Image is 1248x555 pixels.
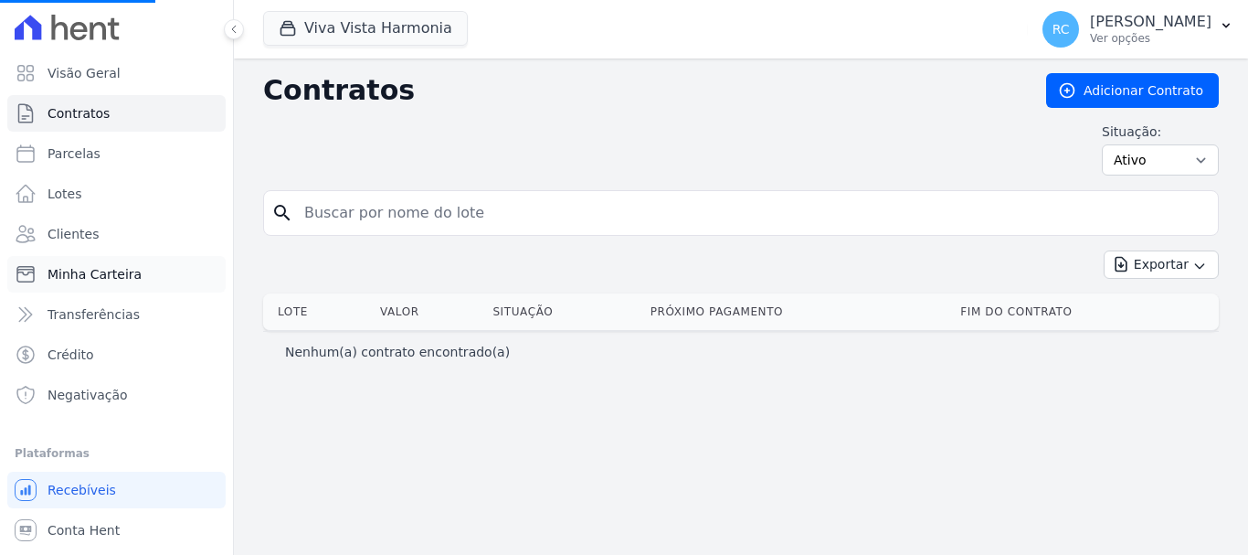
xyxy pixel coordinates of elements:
[7,377,226,413] a: Negativação
[15,443,218,464] div: Plataformas
[48,265,142,283] span: Minha Carteira
[48,305,140,324] span: Transferências
[7,135,226,172] a: Parcelas
[7,256,226,293] a: Minha Carteira
[1090,13,1211,31] p: [PERSON_NAME]
[263,11,468,46] button: Viva Vista Harmonia
[285,343,510,361] p: Nenhum(a) contrato encontrado(a)
[48,521,120,539] span: Conta Hent
[263,294,373,330] th: Lote
[643,294,954,330] th: Próximo Pagamento
[1102,123,1219,141] label: Situação:
[1046,73,1219,108] a: Adicionar Contrato
[1028,4,1248,55] button: RC [PERSON_NAME] Ver opções
[7,512,226,549] a: Conta Hent
[48,346,94,364] span: Crédito
[48,386,128,404] span: Negativação
[7,176,226,212] a: Lotes
[48,144,100,163] span: Parcelas
[373,294,485,330] th: Valor
[48,481,116,499] span: Recebíveis
[953,294,1219,330] th: Fim do Contrato
[1090,31,1211,46] p: Ver opções
[485,294,642,330] th: Situação
[1104,251,1219,279] button: Exportar
[1052,23,1070,36] span: RC
[48,104,110,123] span: Contratos
[48,64,121,82] span: Visão Geral
[7,216,226,252] a: Clientes
[7,336,226,373] a: Crédito
[7,296,226,333] a: Transferências
[293,195,1211,231] input: Buscar por nome do lote
[263,74,1017,107] h2: Contratos
[271,202,293,224] i: search
[48,225,99,243] span: Clientes
[7,95,226,132] a: Contratos
[48,185,82,203] span: Lotes
[7,55,226,91] a: Visão Geral
[7,472,226,508] a: Recebíveis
